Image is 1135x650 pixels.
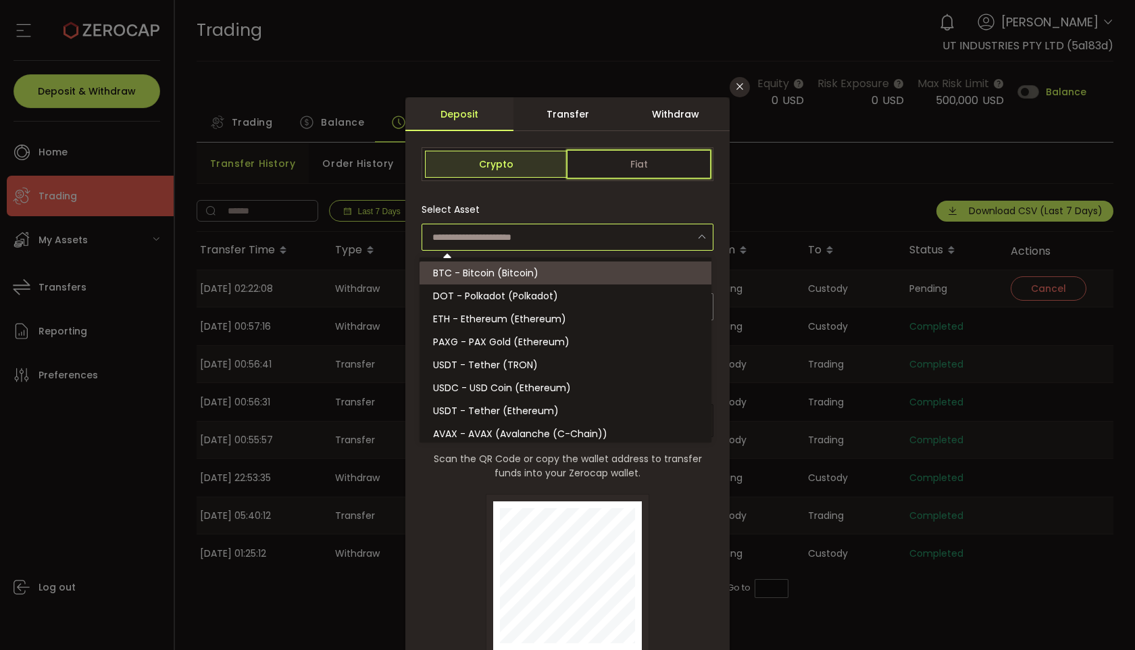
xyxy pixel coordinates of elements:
[433,381,571,395] span: USDC - USD Coin (Ethereum)
[433,312,566,326] span: ETH - Ethereum (Ethereum)
[567,151,710,178] span: Fiat
[433,427,607,441] span: AVAX - AVAX (Avalanche (C-Chain))
[622,97,730,131] div: Withdraw
[433,335,570,349] span: PAXG - PAX Gold (Ethereum)
[422,203,488,216] label: Select Asset
[433,358,538,372] span: USDT - Tether (TRON)
[425,151,567,178] span: Crypto
[405,97,513,131] div: Deposit
[433,289,558,303] span: DOT - Polkadot (Polkadot)
[1067,585,1135,650] iframe: Chat Widget
[730,77,750,97] button: Close
[422,452,713,480] span: Scan the QR Code or copy the wallet address to transfer funds into your Zerocap wallet.
[433,266,538,280] span: BTC - Bitcoin (Bitcoin)
[513,97,622,131] div: Transfer
[433,404,559,418] span: USDT - Tether (Ethereum)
